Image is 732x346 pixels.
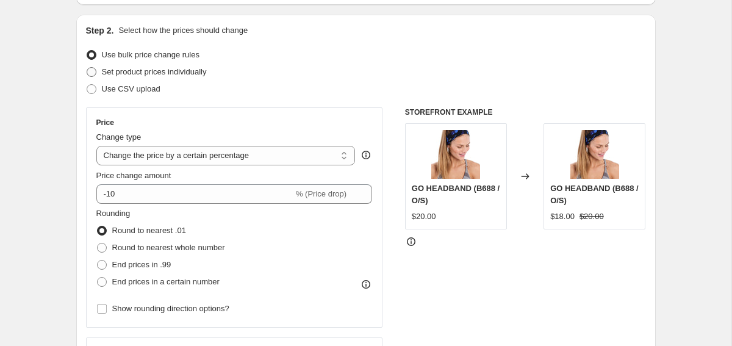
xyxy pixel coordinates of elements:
[431,130,480,179] img: LAW0499_B688_1_80x.jpg
[296,189,346,198] span: % (Price drop)
[112,226,186,235] span: Round to nearest .01
[550,184,638,205] span: GO HEADBAND (B688 / O/S)
[118,24,248,37] p: Select how the prices should change
[86,24,114,37] h2: Step 2.
[112,304,229,313] span: Show rounding direction options?
[579,211,604,223] strike: $20.00
[96,118,114,128] h3: Price
[96,209,131,218] span: Rounding
[112,243,225,252] span: Round to nearest whole number
[96,132,142,142] span: Change type
[102,50,199,59] span: Use bulk price change rules
[102,67,207,76] span: Set product prices individually
[96,171,171,180] span: Price change amount
[405,107,646,117] h6: STOREFRONT EXAMPLE
[112,277,220,286] span: End prices in a certain number
[570,130,619,179] img: LAW0499_B688_1_80x.jpg
[96,184,293,204] input: -15
[360,149,372,161] div: help
[550,211,575,223] div: $18.00
[112,260,171,269] span: End prices in .99
[102,84,160,93] span: Use CSV upload
[412,211,436,223] div: $20.00
[412,184,500,205] span: GO HEADBAND (B688 / O/S)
